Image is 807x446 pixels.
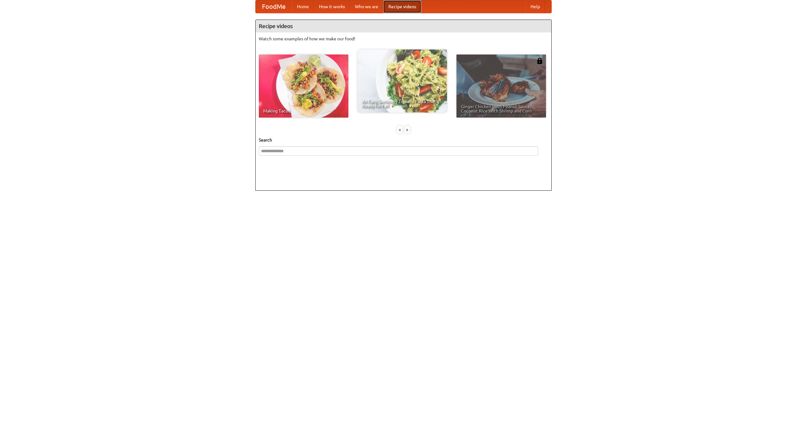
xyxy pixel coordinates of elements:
h5: Search [259,137,548,143]
h4: Recipe videos [256,20,551,32]
a: An Easy, Summery Tomato Pasta That's Ready for Fall [357,49,447,113]
a: Making Tacos [259,55,348,118]
a: FoodMe [256,0,292,13]
p: Watch some examples of how we make our food! [259,36,548,42]
a: Who we are [350,0,383,13]
span: Making Tacos [263,109,344,113]
a: Recipe videos [383,0,421,13]
div: » [404,126,410,134]
div: « [397,126,403,134]
a: How it works [314,0,350,13]
span: An Easy, Summery Tomato Pasta That's Ready for Fall [362,99,443,108]
img: 483408.png [537,58,543,64]
a: Help [525,0,545,13]
a: Home [292,0,314,13]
